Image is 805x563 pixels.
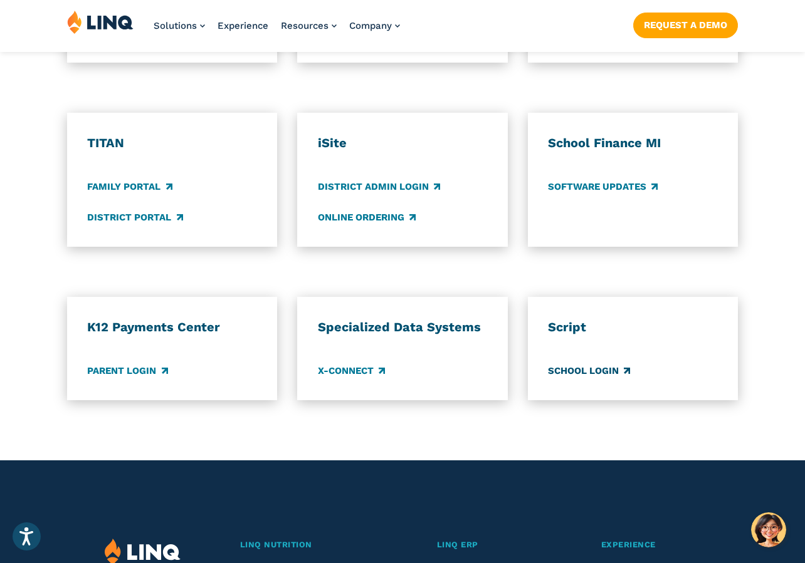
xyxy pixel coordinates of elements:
[87,319,257,336] h3: K12 Payments Center
[633,10,738,38] nav: Button Navigation
[437,540,478,549] span: LINQ ERP
[751,512,786,547] button: Hello, have a question? Let’s chat.
[240,539,392,552] a: LINQ Nutrition
[548,135,718,152] h3: School Finance MI
[87,210,182,224] a: District Portal
[67,10,134,34] img: LINQ | K‑12 Software
[154,20,205,31] a: Solutions
[87,180,172,194] a: Family Portal
[318,135,488,152] h3: iSite
[154,20,197,31] span: Solutions
[548,364,630,378] a: School Login
[218,20,268,31] a: Experience
[349,20,392,31] span: Company
[318,180,440,194] a: District Admin Login
[281,20,337,31] a: Resources
[281,20,329,31] span: Resources
[548,180,658,194] a: Software Updates
[318,319,488,336] h3: Specialized Data Systems
[87,135,257,152] h3: TITAN
[87,364,167,378] a: Parent Login
[349,20,400,31] a: Company
[548,319,718,336] h3: Script
[154,10,400,51] nav: Primary Navigation
[633,13,738,38] a: Request a Demo
[240,540,312,549] span: LINQ Nutrition
[601,540,656,549] span: Experience
[318,210,416,224] a: Online Ordering
[601,539,701,552] a: Experience
[318,364,385,378] a: X-Connect
[437,539,557,552] a: LINQ ERP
